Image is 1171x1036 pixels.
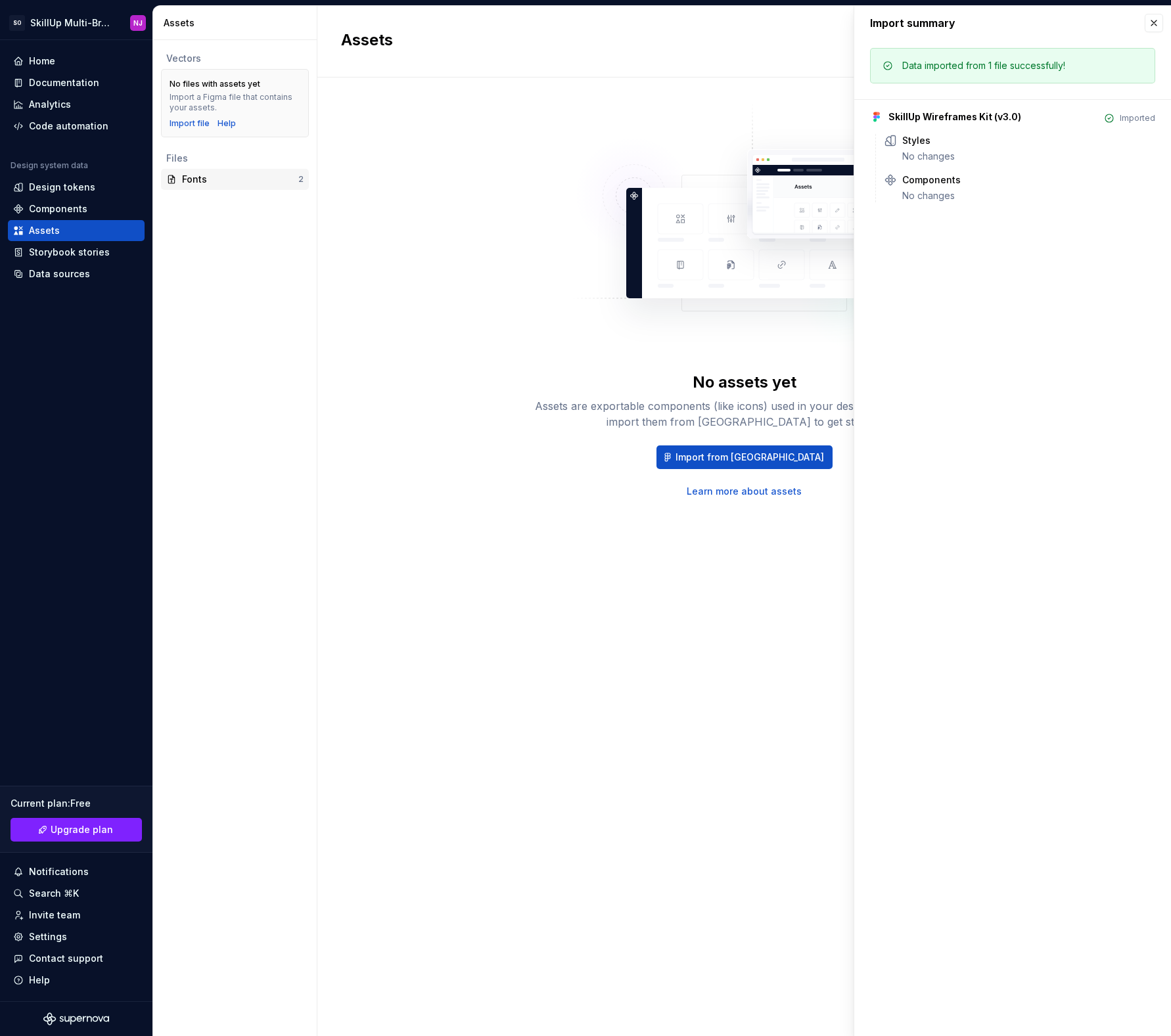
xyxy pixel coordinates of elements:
[29,181,95,194] div: Design tokens
[1120,113,1155,124] div: Imported
[29,887,79,900] div: Search ⌘K
[29,267,90,281] div: Data sources
[534,398,955,430] div: Assets are exportable components (like icons) used in your design system. You can import them fro...
[29,909,80,922] div: Invite team
[902,150,1155,163] div: No changes
[30,16,114,30] div: SkillUp Multi-Brand Design System
[29,98,71,111] div: Analytics
[43,1012,109,1025] svg: Supernova Logo
[133,18,143,28] div: NJ
[8,198,145,219] a: Components
[11,797,142,810] div: Current plan : Free
[29,55,55,68] div: Home
[8,926,145,947] a: Settings
[29,930,67,943] div: Settings
[29,974,50,987] div: Help
[888,110,1021,124] div: SkillUp Wireframes Kit (v3.0)
[687,485,802,498] a: Learn more about assets
[11,160,88,171] div: Design system data
[29,120,108,133] div: Code automation
[8,263,145,284] a: Data sources
[166,52,304,65] div: Vectors
[9,15,25,31] div: SO
[170,92,300,113] div: Import a Figma file that contains your assets.
[8,220,145,241] a: Assets
[8,861,145,882] button: Notifications
[8,177,145,198] a: Design tokens
[693,372,796,393] div: No assets yet
[161,169,309,190] a: Fonts2
[341,30,1132,51] h2: Assets
[182,173,298,186] div: Fonts
[218,118,236,129] a: Help
[29,76,99,89] div: Documentation
[8,883,145,904] button: Search ⌘K
[164,16,311,30] div: Assets
[902,134,930,147] div: Styles
[166,152,304,165] div: Files
[8,116,145,137] a: Code automation
[29,202,87,215] div: Components
[8,72,145,93] a: Documentation
[170,79,260,89] div: No files with assets yet
[8,970,145,991] button: Help
[8,94,145,115] a: Analytics
[8,905,145,926] a: Invite team
[656,445,833,469] button: Import from [GEOGRAPHIC_DATA]
[29,224,60,237] div: Assets
[902,59,1065,72] div: Data imported from 1 file successfully!
[8,51,145,72] a: Home
[29,865,89,878] div: Notifications
[29,952,103,965] div: Contact support
[298,174,304,185] div: 2
[170,118,210,129] button: Import file
[676,451,824,464] span: Import from [GEOGRAPHIC_DATA]
[8,948,145,969] button: Contact support
[11,818,142,842] a: Upgrade plan
[3,9,150,37] button: SOSkillUp Multi-Brand Design SystemNJ
[51,823,113,836] span: Upgrade plan
[870,15,955,31] div: Import summary
[902,189,1155,202] div: No changes
[8,242,145,263] a: Storybook stories
[902,173,961,187] div: Components
[29,246,110,259] div: Storybook stories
